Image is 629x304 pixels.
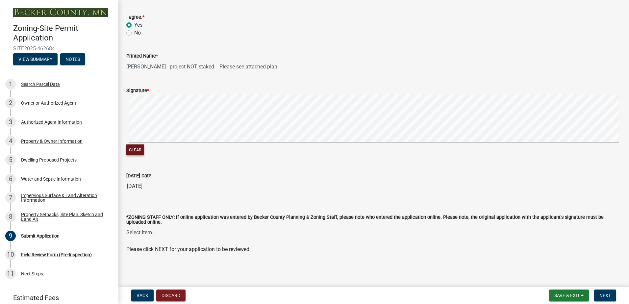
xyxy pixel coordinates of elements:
div: Dwelling Proposed Projects [21,158,77,162]
button: View Summary [13,53,58,65]
button: Next [594,290,616,301]
div: 1 [5,79,16,89]
div: Search Parcel Data [21,82,60,87]
div: 2 [5,98,16,108]
h4: Zoning-Site Permit Application [13,24,113,43]
p: Please click NEXT for your application to be reviewed. [126,245,621,253]
div: Impervious Surface & Land Alteration Information [21,193,108,202]
wm-modal-confirm: Notes [60,57,85,62]
div: Property & Owner Information [21,139,83,143]
button: Clear [126,144,144,155]
label: [DATE] Date [126,174,151,178]
span: Back [137,293,148,298]
div: 4 [5,136,16,146]
span: SITE2025-462684 [13,45,105,52]
div: Property Setbacks, Site Plan, Sketch and Land Alt [21,212,108,221]
div: Owner or Authorized Agent [21,101,76,105]
div: 11 [5,268,16,279]
div: 6 [5,174,16,184]
img: Becker County, Minnesota [13,8,108,17]
div: Submit Application [21,234,60,238]
div: 8 [5,212,16,222]
div: 9 [5,231,16,241]
div: Field Review Form (Pre-Inspection) [21,252,92,257]
span: Save & Exit [554,293,580,298]
button: Discard [156,290,186,301]
button: Save & Exit [549,290,589,301]
div: 10 [5,249,16,260]
div: Water and Septic Information [21,177,81,181]
button: Back [131,290,154,301]
div: Authorized Agent Information [21,120,82,124]
label: Signature [126,89,149,93]
div: 3 [5,117,16,127]
span: Next [599,293,611,298]
label: Printed Name [126,54,158,59]
label: Yes [134,21,142,29]
label: I agree. [126,15,144,20]
div: 7 [5,192,16,203]
wm-modal-confirm: Summary [13,57,58,62]
button: Notes [60,53,85,65]
label: No [134,29,141,37]
label: *ZONING STAFF ONLY: If online application was entered by Becker County Planning & Zoning Staff, p... [126,215,621,225]
div: 5 [5,155,16,165]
